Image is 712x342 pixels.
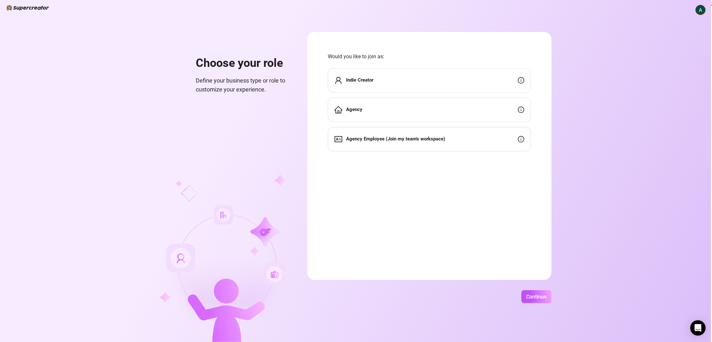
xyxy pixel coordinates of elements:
button: Continue [521,290,551,303]
span: Would you like to join as: [328,52,531,60]
span: user [335,76,342,84]
img: logo [6,5,49,11]
span: Continue [526,294,547,300]
span: info-circle [518,77,524,84]
span: home [335,106,342,114]
span: Define your business type or role to customize your experience. [196,76,292,94]
strong: Agency Employee (Join my team's workspace) [346,136,445,142]
span: info-circle [518,136,524,142]
img: ACg8ocKP3Hz7JT0BMAhTrferTa01C_ocUB72wirFizbUXdSQaqrqaA=s96-c [696,5,705,15]
span: info-circle [518,107,524,113]
span: idcard [335,135,342,143]
h1: Choose your role [196,56,292,70]
div: Open Intercom Messenger [690,320,706,336]
strong: Agency [346,107,362,112]
strong: Indie Creator [346,77,373,83]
